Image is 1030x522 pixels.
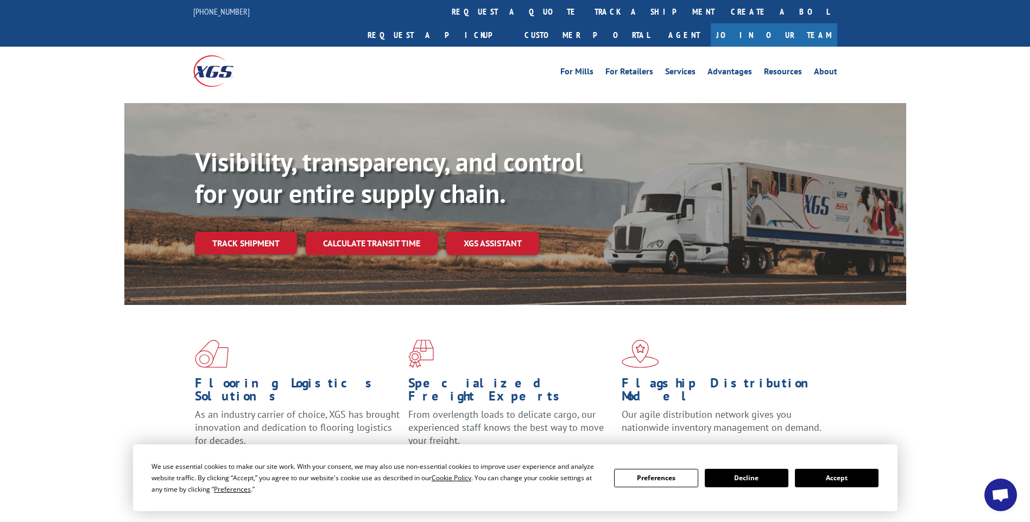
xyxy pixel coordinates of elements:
img: xgs-icon-total-supply-chain-intelligence-red [195,340,229,368]
button: Decline [705,469,788,487]
a: Request a pickup [359,23,516,47]
img: xgs-icon-focused-on-flooring-red [408,340,434,368]
b: Visibility, transparency, and control for your entire supply chain. [195,145,583,210]
a: [PHONE_NUMBER] [193,6,250,17]
button: Preferences [614,469,698,487]
div: Open chat [984,479,1017,511]
a: Calculate transit time [306,232,438,255]
a: For Retailers [605,67,653,79]
a: Join Our Team [711,23,837,47]
div: We use essential cookies to make our site work. With your consent, we may also use non-essential ... [151,461,601,495]
span: Cookie Policy [432,473,471,482]
div: Cookie Consent Prompt [133,444,898,511]
a: Customer Portal [516,23,658,47]
img: xgs-icon-flagship-distribution-model-red [622,340,659,368]
a: Services [665,67,696,79]
a: Advantages [707,67,752,79]
h1: Flooring Logistics Solutions [195,377,400,408]
p: From overlength loads to delicate cargo, our experienced staff knows the best way to move your fr... [408,408,614,456]
a: Agent [658,23,711,47]
a: About [814,67,837,79]
a: Resources [764,67,802,79]
span: As an industry carrier of choice, XGS has brought innovation and dedication to flooring logistics... [195,408,400,447]
a: Learn More > [622,444,757,456]
h1: Flagship Distribution Model [622,377,827,408]
button: Accept [795,469,879,487]
a: For Mills [560,67,593,79]
a: XGS ASSISTANT [446,232,539,255]
a: Track shipment [195,232,297,254]
span: Preferences [214,485,251,494]
h1: Specialized Freight Experts [408,377,614,408]
span: Our agile distribution network gives you nationwide inventory management on demand. [622,408,822,434]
